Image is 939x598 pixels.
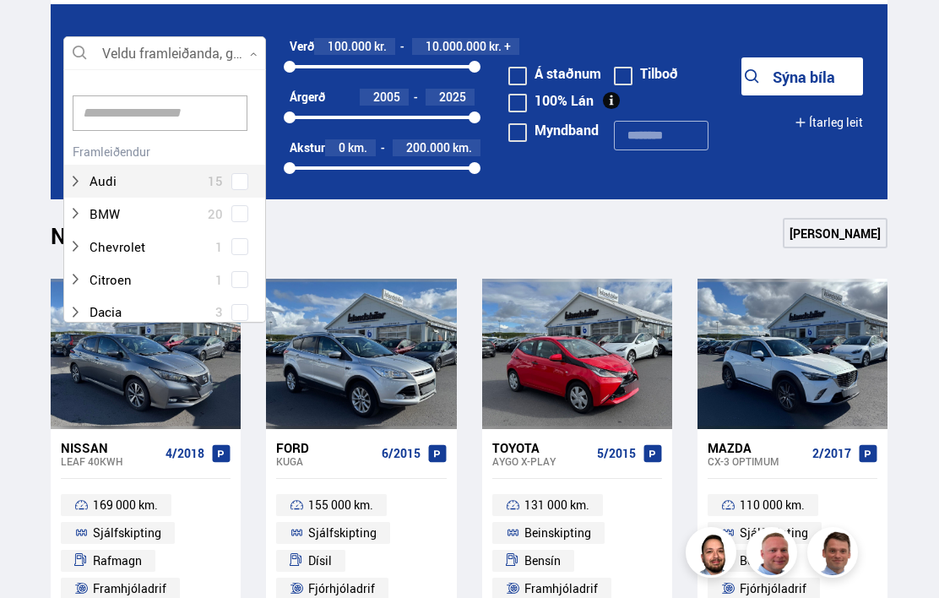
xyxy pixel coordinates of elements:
span: Rafmagn [93,551,142,571]
span: 6/2015 [382,447,421,460]
span: kr. [374,40,387,53]
div: Árgerð [290,90,325,104]
span: Sjálfskipting [740,523,808,543]
h1: Nýtt á skrá [51,223,186,258]
div: Leaf 40KWH [61,455,159,467]
span: 2/2017 [812,447,851,460]
span: Dísil [308,551,332,571]
span: 169 000 km. [93,495,158,515]
span: 10.000.000 [426,38,486,54]
img: FbJEzSuNWCJXmdc-.webp [810,530,860,580]
span: Sjálfskipting [308,523,377,543]
span: 1 [215,268,223,292]
div: Mazda [708,440,806,455]
span: Beinskipting [524,523,591,543]
span: 1 [215,235,223,259]
label: Á staðnum [508,67,601,80]
img: nhp88E3Fdnt1Opn2.png [688,530,739,580]
div: Verð [290,40,314,53]
span: Bensín [524,551,561,571]
span: 155 000 km. [308,495,373,515]
span: 131 000 km. [524,495,589,515]
span: 2025 [439,89,466,105]
label: Myndband [508,123,599,137]
span: km. [453,141,472,155]
div: Ford [276,440,374,455]
span: 4/2018 [166,447,204,460]
span: 20 [208,202,223,226]
button: Ítarleg leit [795,103,863,141]
label: Tilboð [614,67,678,80]
a: [PERSON_NAME] [783,218,887,248]
span: 100.000 [328,38,372,54]
span: 2005 [373,89,400,105]
img: siFngHWaQ9KaOqBr.png [749,530,800,580]
span: 0 [339,139,345,155]
span: 110 000 km. [740,495,805,515]
span: 5/2015 [597,447,636,460]
span: 15 [208,169,223,193]
div: Nissan [61,440,159,455]
div: Kuga [276,455,374,467]
span: km. [348,141,367,155]
button: Sýna bíla [741,57,863,95]
div: Toyota [492,440,590,455]
div: Aygo X-PLAY [492,455,590,467]
span: Sjálfskipting [93,523,161,543]
div: Akstur [290,141,325,155]
button: Opna LiveChat spjallviðmót [14,7,64,57]
div: CX-3 OPTIMUM [708,455,806,467]
span: + [504,40,511,53]
label: 100% Lán [508,94,594,107]
span: 3 [215,300,223,324]
span: 200.000 [406,139,450,155]
span: kr. [489,40,502,53]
